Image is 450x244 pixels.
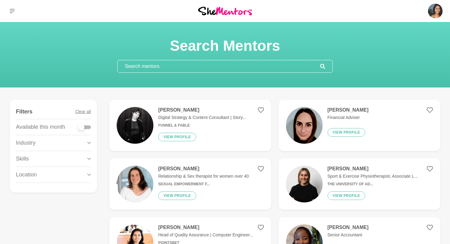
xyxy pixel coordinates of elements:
p: Industry [16,139,36,147]
h6: Sexual Empowerment f... [158,182,249,187]
p: Senior Accountant [328,232,369,238]
img: Smritha V [428,4,443,18]
a: [PERSON_NAME]Relationship & Sex therapist for women over 40Sexual Empowerment f...View profile [109,158,271,210]
h4: [PERSON_NAME] [158,107,246,113]
img: 2462cd17f0db61ae0eaf7f297afa55aeb6b07152-1255x1348.jpg [286,107,323,144]
h4: Filters [16,108,32,115]
h4: [PERSON_NAME] [328,166,418,172]
p: Skills [16,155,29,163]
h4: [PERSON_NAME] [158,166,249,172]
a: [PERSON_NAME]Digital Strategy & Content Consultant | Story...Funnel & FableView profile [109,100,271,151]
p: Relationship & Sex therapist for women over 40 [158,173,249,179]
button: View profile [158,191,196,200]
p: Financial Adviser [328,114,369,121]
p: Available this month [16,123,65,131]
h6: The University of Ad... [328,182,418,187]
p: Head of Quality Assurance | Computer Engineer... [158,232,253,238]
img: She Mentors Logo [198,7,252,15]
button: Clear all [75,105,91,119]
a: [PERSON_NAME]Sport & Exercise Physiotherapist, Associate L...The University of Ad...View profile [279,158,441,210]
p: Sport & Exercise Physiotherapist, Associate L... [328,173,418,179]
p: Digital Strategy & Content Consultant | Story... [158,114,246,121]
img: d6e4e6fb47c6b0833f5b2b80120bcf2f287bc3aa-2570x2447.jpg [117,166,153,202]
h4: [PERSON_NAME] [328,107,369,113]
h6: Funnel & Fable [158,123,246,128]
h4: [PERSON_NAME] [158,224,253,231]
h1: Search Mentors [117,37,333,55]
p: Location [16,171,37,179]
a: [PERSON_NAME]Financial AdviserView profile [279,100,441,151]
h4: [PERSON_NAME] [328,224,369,231]
button: View profile [328,191,366,200]
img: 1044fa7e6122d2a8171cf257dcb819e56f039831-1170x656.jpg [117,107,153,144]
img: 523c368aa158c4209afe732df04685bb05a795a5-1125x1128.jpg [286,166,323,202]
button: View profile [328,128,366,137]
input: Search mentors [118,60,320,72]
button: View profile [158,133,196,141]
